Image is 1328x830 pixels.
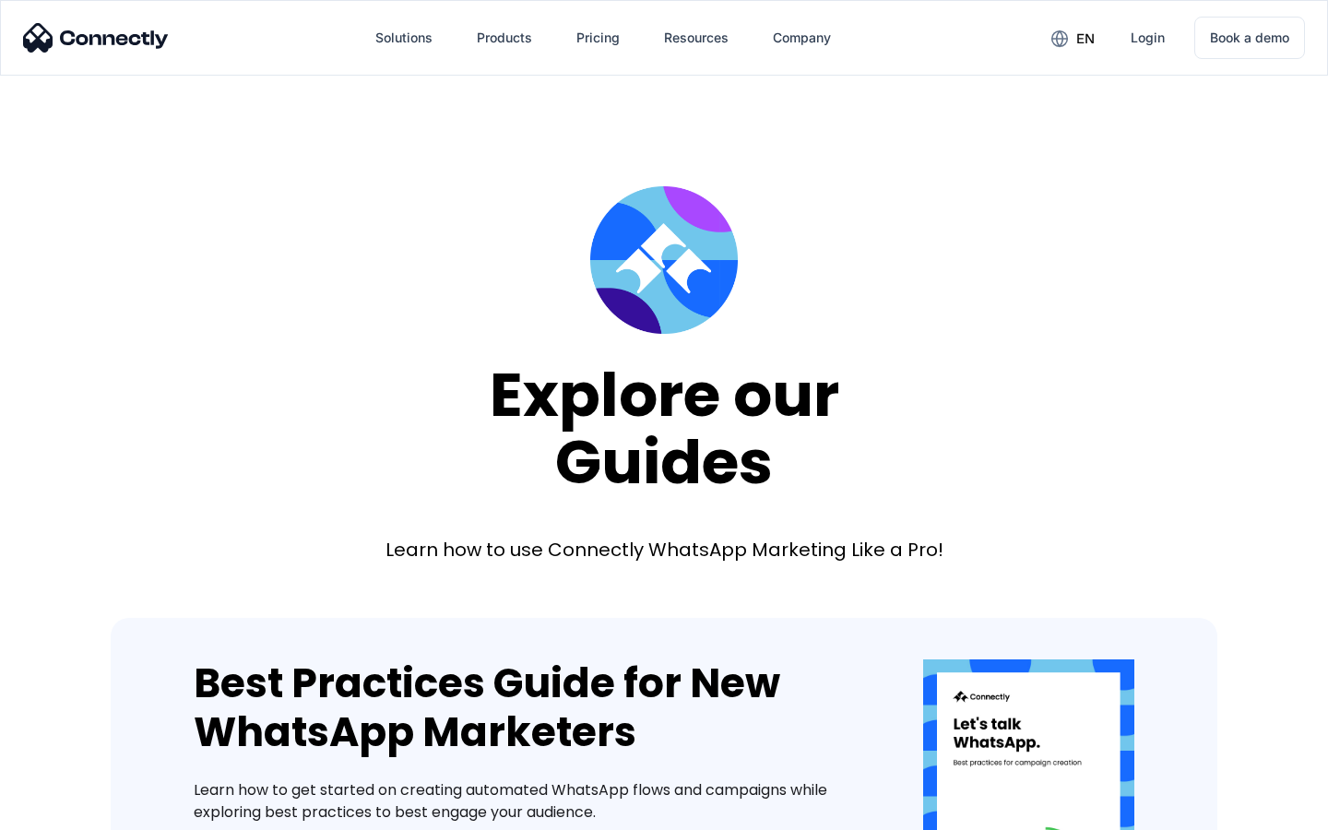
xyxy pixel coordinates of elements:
[18,798,111,824] aside: Language selected: English
[385,537,943,563] div: Learn how to use Connectly WhatsApp Marketing Like a Pro!
[1116,16,1180,60] a: Login
[375,25,433,51] div: Solutions
[1076,26,1095,52] div: en
[562,16,634,60] a: Pricing
[490,362,839,495] div: Explore our Guides
[576,25,620,51] div: Pricing
[1194,17,1305,59] a: Book a demo
[23,23,169,53] img: Connectly Logo
[194,659,868,757] div: Best Practices Guide for New WhatsApp Marketers
[773,25,831,51] div: Company
[194,779,868,824] div: Learn how to get started on creating automated WhatsApp flows and campaigns while exploring best ...
[1131,25,1165,51] div: Login
[664,25,729,51] div: Resources
[477,25,532,51] div: Products
[37,798,111,824] ul: Language list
